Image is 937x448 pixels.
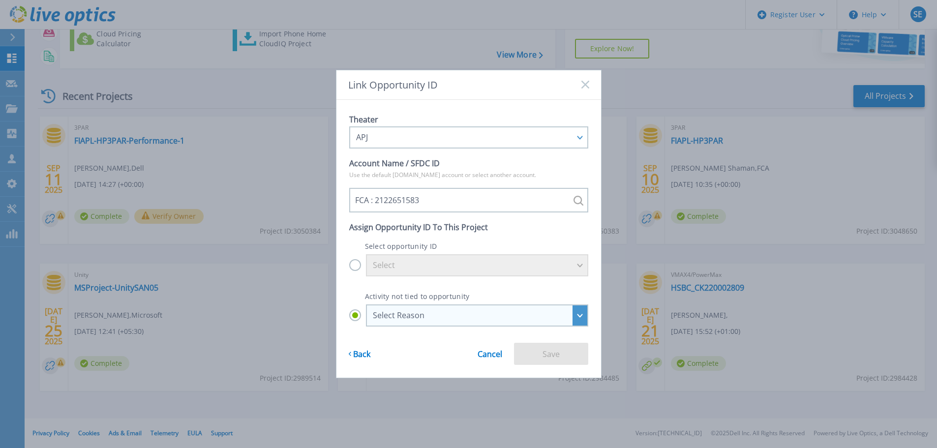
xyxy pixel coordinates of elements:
p: Select opportunity ID [349,242,588,250]
p: Use the default [DOMAIN_NAME] account or select another account. [349,170,588,180]
p: Account Name / SFDC ID [349,156,588,170]
p: Theater [349,113,588,126]
p: Activity not tied to opportunity [349,292,588,300]
p: Assign Opportunity ID To This Project [349,220,588,234]
div: APJ [356,133,571,142]
button: Save [514,343,588,365]
a: Back [349,342,371,358]
a: Cancel [478,342,502,358]
span: Link Opportunity ID [348,79,438,90]
input: FCA : 2122651583 [349,188,588,212]
div: Select Reason [373,311,571,320]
